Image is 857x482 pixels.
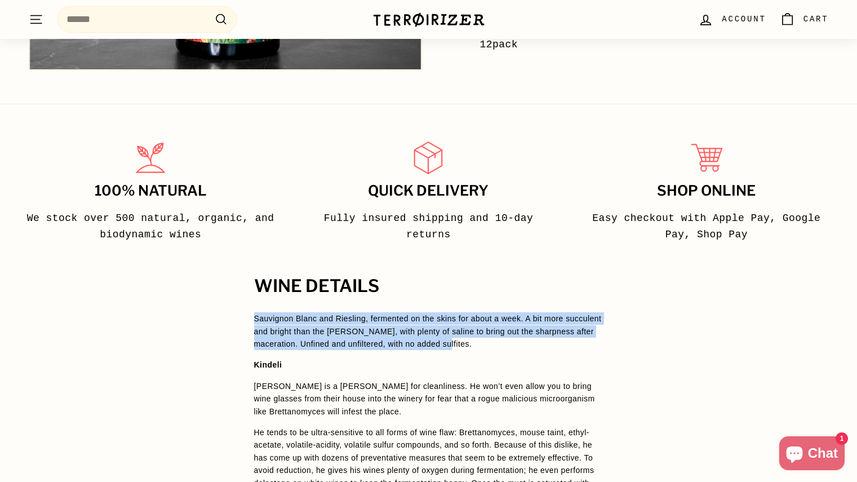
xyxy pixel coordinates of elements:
span: Cart [803,13,829,25]
p: Fully insured shipping and 10-day returns [302,210,555,243]
a: Cart [773,3,836,36]
p: [PERSON_NAME] is a [PERSON_NAME] for cleanliness. He won’t even allow you to bring wine glasses f... [254,380,603,418]
h3: Quick delivery [302,183,555,199]
span: Account [722,13,766,25]
h3: Shop Online [580,183,833,199]
strong: Kindeli [254,360,282,369]
p: We stock over 500 natural, organic, and biodynamic wines [24,210,277,243]
p: Sauvignon Blanc and Riesling, fermented on the skins for about a week. A bit more succulent and b... [254,312,603,350]
h2: WINE DETAILS [254,277,603,296]
inbox-online-store-chat: Shopify online store chat [776,436,848,473]
h3: 100% Natural [24,183,277,199]
p: Easy checkout with Apple Pay, Google Pay, Shop Pay [580,210,833,243]
a: Account [691,3,772,36]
